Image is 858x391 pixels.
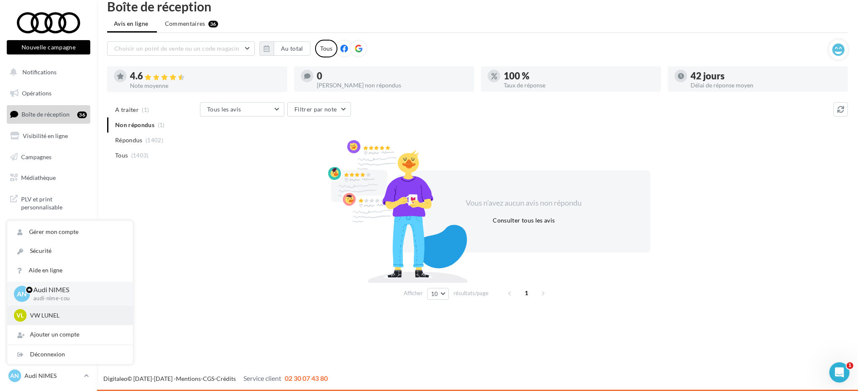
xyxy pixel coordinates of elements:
[315,40,337,57] div: Tous
[36,285,65,291] span: Actualités
[115,106,139,114] span: A traiter
[504,71,654,81] div: 100 %
[34,263,67,297] button: Actualités
[5,105,92,123] a: Boîte de réception36
[9,174,160,233] img: 🔎 Filtrez plus efficacement vos avis
[115,151,128,160] span: Tous
[142,106,149,113] span: (1)
[427,288,449,300] button: 10
[17,144,141,162] div: Notre bot et notre équipe peuvent vous aider
[103,375,127,382] a: Digitaleo
[22,90,51,97] span: Opérations
[285,374,328,382] span: 02 30 07 43 80
[259,41,310,56] button: Au total
[22,68,57,76] span: Notifications
[203,375,214,382] a: CGS
[30,311,123,320] p: VW LUNEL
[115,136,143,144] span: Répondus
[69,285,111,291] span: Conversations
[453,289,488,297] span: résultats/page
[216,375,236,382] a: Crédits
[829,362,850,383] iframe: Intercom live chat
[243,374,281,382] span: Service client
[274,41,310,56] button: Au total
[107,41,255,56] button: Choisir un point de vente ou un code magasin
[5,127,92,145] a: Visibilité en ligne
[207,106,241,113] span: Tous les avis
[146,137,163,144] span: (1402)
[17,135,141,144] div: Poser une question
[7,261,133,280] a: Aide en ligne
[21,174,56,181] span: Médiathèque
[287,102,351,117] button: Filtrer par note
[8,128,160,169] div: Poser une questionNotre bot et notre équipe peuvent vous aider
[504,82,654,88] div: Taux de réponse
[17,60,152,89] p: Bonjour [PERSON_NAME]👋
[24,372,81,380] p: Audi NIMES
[135,263,169,297] button: Aide
[17,289,27,299] span: AN
[7,242,133,261] a: Sécurité
[114,45,239,52] span: Choisir un point de vente ou un code magasin
[200,102,284,117] button: Tous les avis
[208,21,218,27] div: 36
[33,285,119,295] p: Audi NIMES
[691,71,841,81] div: 42 jours
[5,190,92,215] a: PLV et print personnalisable
[17,311,24,320] span: VL
[17,89,152,117] p: Comment pouvons-nous vous aider ?
[5,285,29,291] span: Accueil
[21,153,51,160] span: Campagnes
[108,285,128,291] span: Tâches
[22,111,70,118] span: Boîte de réception
[11,372,19,380] span: AN
[7,325,133,344] div: Ajouter un compte
[7,345,133,364] div: Déconnexion
[17,16,76,30] img: logo
[77,111,87,118] div: 36
[5,169,92,187] a: Médiathèque
[7,40,90,54] button: Nouvelle campagne
[67,263,101,297] button: Conversations
[8,173,160,289] div: 🔎 Filtrez plus efficacement vos avisAvis clientsAmélioration🔎 Filtrez plus efficacement vos avis
[23,132,68,139] span: Visibilité en ligne
[451,198,596,209] div: Vous n'avez aucun avis non répondu
[59,239,101,249] div: Amélioration
[317,82,467,88] div: [PERSON_NAME] non répondus
[5,148,92,166] a: Campagnes
[520,286,533,300] span: 1
[130,71,281,81] div: 4.6
[131,152,149,159] span: (1403)
[165,19,205,28] span: Commentaires
[404,289,423,297] span: Afficher
[130,83,281,89] div: Note moyenne
[103,375,328,382] span: © [DATE]-[DATE] - - -
[691,82,841,88] div: Délai de réponse moyen
[489,215,558,225] button: Consulter tous les avis
[431,291,438,297] span: 10
[145,14,160,29] div: Fermer
[847,362,853,369] span: 1
[17,254,136,272] div: 🔎 Filtrez plus efficacement vos avis
[5,84,92,102] a: Opérations
[17,239,55,249] div: Avis clients
[21,193,87,212] span: PLV et print personnalisable
[5,63,89,81] button: Notifications
[146,285,159,291] span: Aide
[101,263,135,297] button: Tâches
[7,223,133,242] a: Gérer mon compte
[317,71,467,81] div: 0
[7,368,90,384] a: AN Audi NIMES
[33,295,119,302] p: audi-nime-cou
[176,375,201,382] a: Mentions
